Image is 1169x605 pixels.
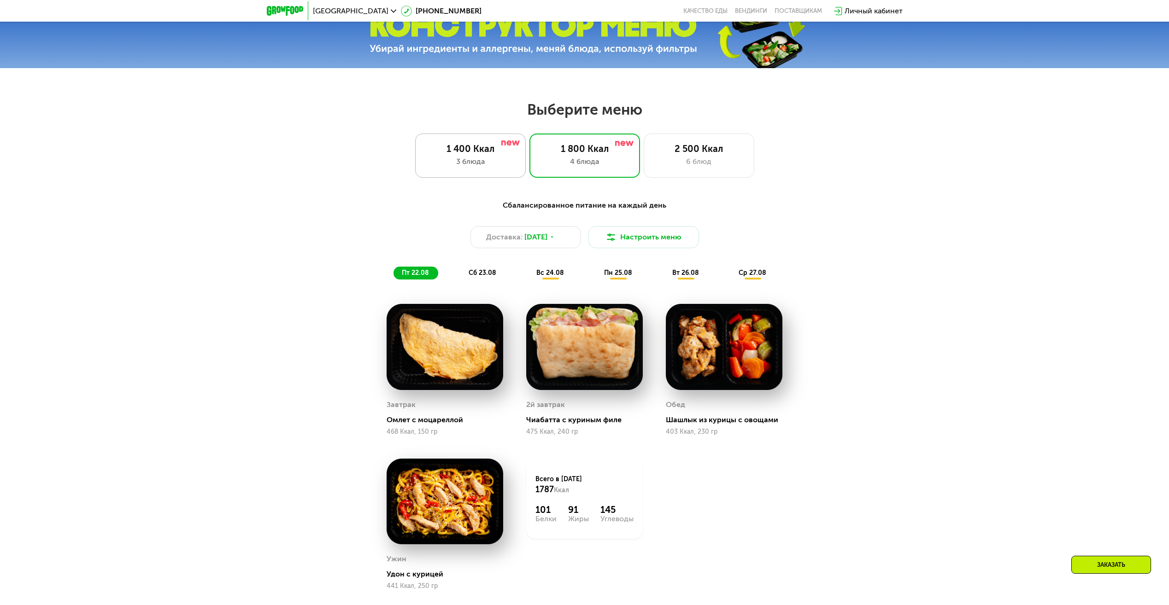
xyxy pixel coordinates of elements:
span: пн 25.08 [604,269,632,277]
div: 2 500 Ккал [653,143,745,154]
div: Омлет с моцареллой [387,415,511,425]
div: 1 400 Ккал [425,143,516,154]
a: Вендинги [735,7,767,15]
span: [GEOGRAPHIC_DATA] [313,7,388,15]
div: Шашлык из курицы с овощами [666,415,790,425]
span: сб 23.08 [469,269,496,277]
div: Жиры [568,515,589,523]
span: вт 26.08 [672,269,699,277]
div: 3 блюда [425,156,516,167]
span: Доставка: [486,232,523,243]
div: 441 Ккал, 250 гр [387,582,503,590]
div: Всего в [DATE] [535,475,634,495]
span: вс 24.08 [536,269,564,277]
button: Настроить меню [588,226,699,248]
span: Ккал [554,486,569,494]
span: 1787 [535,484,554,494]
div: 6 блюд [653,156,745,167]
div: 1 800 Ккал [539,143,630,154]
div: 101 [535,504,557,515]
a: [PHONE_NUMBER] [401,6,482,17]
div: Сбалансированное питание на каждый день [312,200,858,211]
div: Ужин [387,552,406,566]
div: 468 Ккал, 150 гр [387,428,503,436]
div: 475 Ккал, 240 гр [526,428,643,436]
div: 2й завтрак [526,398,565,412]
div: 145 [600,504,634,515]
h2: Выберите меню [29,100,1140,119]
div: Завтрак [387,398,416,412]
span: [DATE] [524,232,547,243]
div: Личный кабинет [845,6,903,17]
div: поставщикам [775,7,822,15]
div: 403 Ккал, 230 гр [666,428,782,436]
div: Заказать [1071,556,1151,574]
div: Белки [535,515,557,523]
a: Качество еды [683,7,728,15]
span: ср 27.08 [739,269,766,277]
span: пт 22.08 [402,269,429,277]
div: Обед [666,398,685,412]
div: 91 [568,504,589,515]
div: Углеводы [600,515,634,523]
div: Удон с курицей [387,570,511,579]
div: Чиабатта с куриным филе [526,415,650,425]
div: 4 блюда [539,156,630,167]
